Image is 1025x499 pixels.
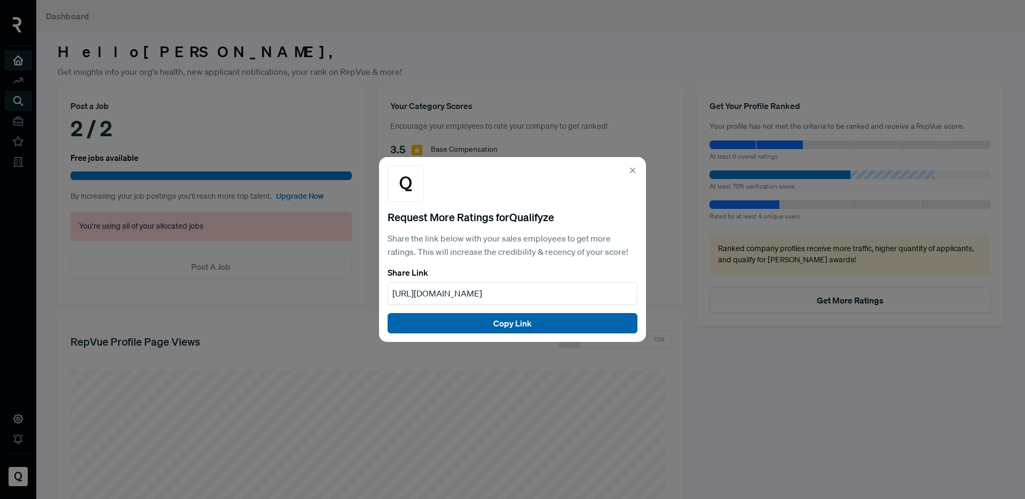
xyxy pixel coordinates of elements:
img: Qualifyze [392,170,419,197]
button: Copy Link [388,313,637,333]
span: [URL][DOMAIN_NAME] [392,288,482,299]
p: Share the link below with your sales employees to get more ratings. This will increase the credib... [388,232,637,259]
h5: Request More Ratings for Qualifyze [388,210,637,223]
h6: Share Link [388,268,637,278]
